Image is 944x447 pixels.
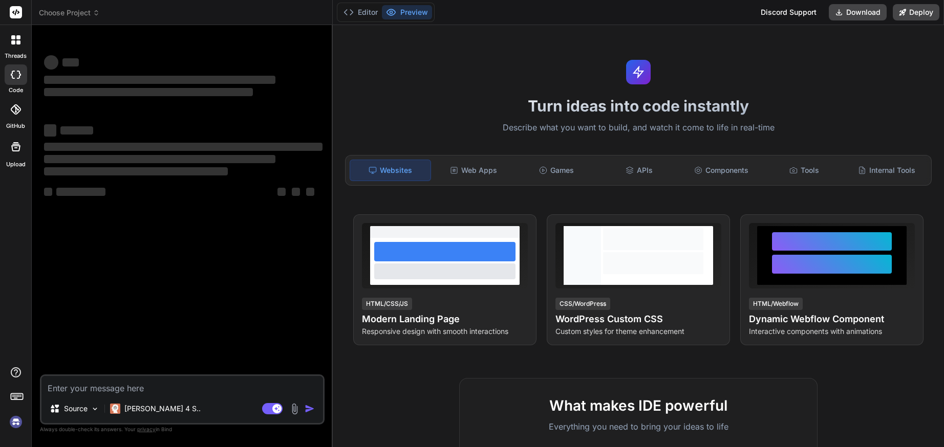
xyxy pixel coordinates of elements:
[555,326,721,337] p: Custom styles for theme enhancement
[292,188,300,196] span: ‌
[555,312,721,326] h4: WordPress Custom CSS
[44,88,253,96] span: ‌
[305,404,315,414] img: icon
[289,403,301,415] img: attachment
[7,413,25,431] img: signin
[44,188,52,196] span: ‌
[60,126,93,135] span: ‌
[362,298,412,310] div: HTML/CSS/JS
[749,312,915,326] h4: Dynamic Webflow Component
[350,160,431,181] div: Websites
[681,160,762,181] div: Components
[137,426,156,432] span: privacy
[44,155,275,163] span: ‌
[555,298,610,310] div: CSS/WordPress
[382,5,432,19] button: Preview
[764,160,844,181] div: Tools
[339,5,382,19] button: Editor
[62,58,79,66] span: ‌
[306,188,314,196] span: ‌
[362,312,528,326] h4: Modern Landing Page
[124,404,201,414] p: [PERSON_NAME] 4 S..
[339,97,938,115] h1: Turn ideas into code instantly
[39,8,100,18] span: Choose Project
[847,160,927,181] div: Internal Tools
[476,395,801,416] h2: What makes IDE powerful
[749,298,803,310] div: HTML/Webflow
[110,404,120,414] img: Claude 4 Sonnet
[40,424,325,434] p: Always double-check its answers. Your in Bind
[44,167,228,175] span: ‌
[277,188,286,196] span: ‌
[893,4,939,20] button: Deploy
[56,188,105,196] span: ‌
[44,76,275,84] span: ‌
[64,404,88,414] p: Source
[44,55,58,70] span: ‌
[44,124,56,137] span: ‌
[6,122,25,130] label: GitHub
[749,326,915,337] p: Interactive components with animations
[44,143,323,151] span: ‌
[829,4,887,20] button: Download
[516,160,596,181] div: Games
[755,4,823,20] div: Discord Support
[5,52,27,60] label: threads
[6,160,26,169] label: Upload
[339,121,938,135] p: Describe what you want to build, and watch it come to life in real-time
[9,86,23,95] label: code
[476,420,801,433] p: Everything you need to bring your ideas to life
[362,326,528,337] p: Responsive design with smooth interactions
[91,405,99,413] img: Pick Models
[598,160,679,181] div: APIs
[433,160,513,181] div: Web Apps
